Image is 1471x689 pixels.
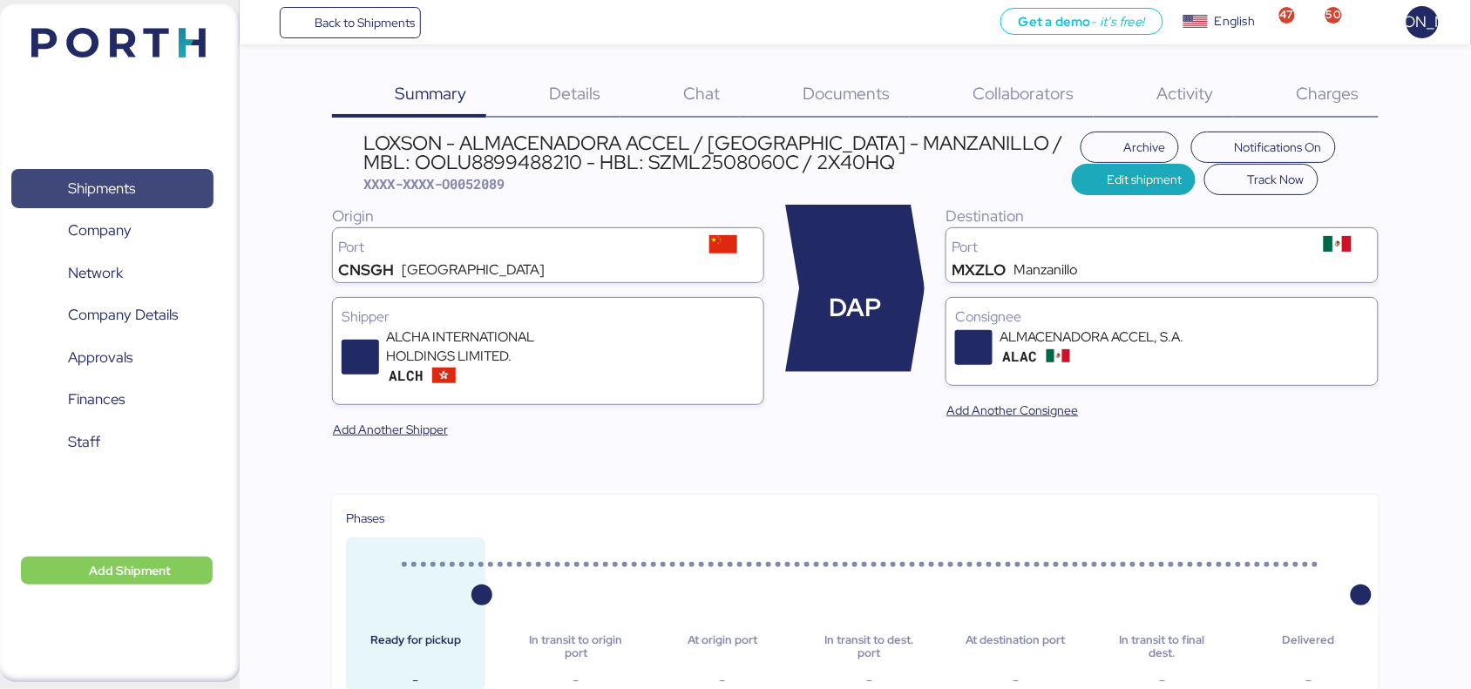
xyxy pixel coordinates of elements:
[68,429,100,455] span: Staff
[813,634,925,659] div: In transit to dest. port
[68,387,125,412] span: Finances
[346,509,1365,528] div: Phases
[250,8,280,37] button: Menu
[364,133,1072,172] div: LOXSON - ALMACENADORA ACCEL / [GEOGRAPHIC_DATA] - MANZANILLO / MBL: OOLU8899488210 - HBL: SZML250...
[386,328,595,366] div: ALCHA INTERNATIONAL HOLDINGS LIMITED.
[946,205,1379,227] div: Destination
[21,557,213,584] button: Add Shipment
[1248,169,1305,190] span: Track Now
[1297,82,1359,105] span: Charges
[829,289,881,327] span: DAP
[89,560,171,581] span: Add Shipment
[11,380,214,420] a: Finances
[684,82,721,105] span: Chat
[319,414,462,445] button: Add Another Shipper
[342,307,756,328] div: Shipper
[68,345,132,370] span: Approvals
[667,634,778,659] div: At origin port
[1235,137,1322,158] span: Notifications On
[952,240,1302,254] div: Port
[1215,12,1255,30] div: English
[1000,328,1209,347] div: ALMACENADORA ACCEL, S.A.
[932,395,1092,426] button: Add Another Consignee
[1013,263,1077,277] div: Manzanillo
[946,400,1078,421] span: Add Another Consignee
[955,307,1369,328] div: Consignee
[11,211,214,251] a: Company
[338,263,394,277] div: CNSGH
[1191,132,1336,163] button: Notifications On
[1123,137,1165,158] span: Archive
[11,422,214,463] a: Staff
[360,634,471,659] div: Ready for pickup
[1157,82,1214,105] span: Activity
[520,634,632,659] div: In transit to origin port
[315,12,415,33] span: Back to Shipments
[803,82,891,105] span: Documents
[11,295,214,335] a: Company Details
[973,82,1074,105] span: Collaborators
[280,7,422,38] a: Back to Shipments
[364,175,505,193] span: XXXX-XXXX-O0052089
[68,176,135,201] span: Shipments
[1107,634,1218,659] div: In transit to final dest.
[68,260,123,286] span: Network
[1107,169,1182,190] span: Edit shipment
[332,205,765,227] div: Origin
[11,169,214,209] a: Shipments
[550,82,601,105] span: Details
[1072,164,1196,195] button: Edit shipment
[396,82,467,105] span: Summary
[1204,164,1318,195] button: Track Now
[68,218,132,243] span: Company
[11,338,214,378] a: Approvals
[402,263,546,277] div: [GEOGRAPHIC_DATA]
[960,634,1072,659] div: At destination port
[68,302,178,328] span: Company Details
[11,253,214,294] a: Network
[333,419,448,440] span: Add Another Shipper
[1081,132,1180,163] button: Archive
[338,240,688,254] div: Port
[952,263,1006,277] div: MXZLO
[1253,634,1365,659] div: Delivered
